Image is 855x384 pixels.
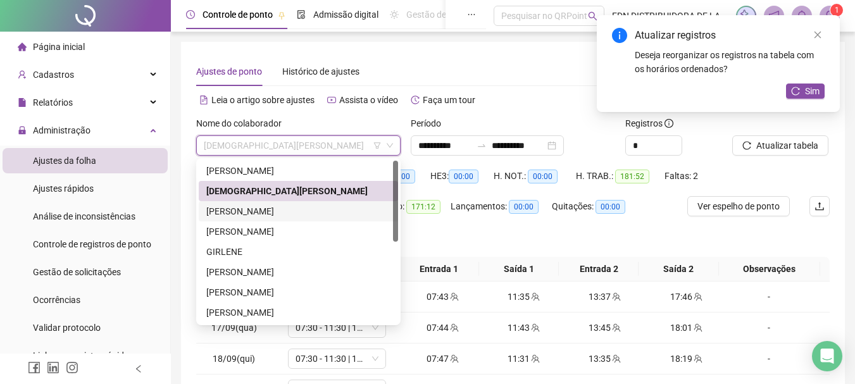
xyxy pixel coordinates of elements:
[430,169,494,183] div: HE 3:
[199,242,398,262] div: GIRLENE
[297,10,306,19] span: file-done
[732,290,806,304] div: -
[33,211,135,221] span: Análise de inconsistências
[408,290,478,304] div: 07:43
[199,262,398,282] div: ISAAC DE JESUS BORGES
[651,290,721,304] div: 17:46
[18,70,27,79] span: user-add
[199,221,398,242] div: GEOVAN BRITO
[692,292,702,301] span: team
[651,321,721,335] div: 18:01
[813,30,822,39] span: close
[449,292,459,301] span: team
[213,354,255,364] span: 18/09(qui)
[18,126,27,135] span: lock
[199,201,398,221] div: EVERTON FELIPE DA SILVA OLIVEIRA
[206,306,390,319] div: [PERSON_NAME]
[211,323,257,333] span: 17/09(qua)
[835,6,839,15] span: 1
[206,225,390,238] div: [PERSON_NAME]
[406,9,470,20] span: Gestão de férias
[47,361,59,374] span: linkedin
[796,10,808,22] span: bell
[467,10,476,19] span: ellipsis
[494,169,576,183] div: H. NOT.:
[206,265,390,279] div: [PERSON_NAME]
[697,199,780,213] span: Ver espelho de ponto
[719,257,820,282] th: Observações
[615,170,649,183] span: 181:52
[596,200,625,214] span: 00:00
[530,354,540,363] span: team
[33,42,85,52] span: Página inicial
[489,290,559,304] div: 11:35
[528,170,558,183] span: 00:00
[552,199,640,214] div: Quitações:
[33,70,74,80] span: Cadastros
[612,9,728,23] span: EDN DISTRIBUIDORA DE LATICINIOS E TRANSPORTADORA LTDA
[296,318,378,337] span: 07:30 - 11:30 | 13:30 - 17:30
[588,11,597,21] span: search
[33,97,73,108] span: Relatórios
[665,171,698,181] span: Faltas: 2
[625,116,673,130] span: Registros
[665,119,673,128] span: info-circle
[423,95,475,105] span: Faça um tour
[33,267,121,277] span: Gestão de solicitações
[639,257,718,282] th: Saída 2
[830,4,843,16] sup: Atualize o seu contato no menu Meus Dados
[199,181,398,201] div: CRISTIANE MACEDO SANTOS
[820,6,839,25] img: 86429
[406,200,440,214] span: 171:12
[211,95,315,105] span: Leia o artigo sobre ajustes
[411,116,449,130] label: Período
[33,156,96,166] span: Ajustes da folha
[371,324,379,331] span: down
[724,262,815,276] span: Observações
[489,321,559,335] div: 11:43
[479,257,559,282] th: Saída 1
[33,350,129,361] span: Link para registro rápido
[206,204,390,218] div: [PERSON_NAME]
[570,290,640,304] div: 13:37
[186,10,195,19] span: clock-circle
[408,352,478,366] div: 07:47
[18,98,27,107] span: file
[373,142,381,149] span: filter
[611,323,621,332] span: team
[327,96,336,104] span: youtube
[33,239,151,249] span: Controle de registros de ponto
[814,201,825,211] span: upload
[296,349,378,368] span: 07:30 - 11:30 | 13:30 - 17:30
[390,10,399,19] span: sun
[449,354,459,363] span: team
[199,282,398,302] div: JESSINO SENA JUNIOR
[692,354,702,363] span: team
[33,183,94,194] span: Ajustes rápidos
[33,295,80,305] span: Ocorrências
[66,361,78,374] span: instagram
[206,164,390,178] div: [PERSON_NAME]
[196,65,262,78] div: Ajustes de ponto
[612,28,627,43] span: info-circle
[812,341,842,371] div: Open Intercom Messenger
[339,95,398,105] span: Assista o vídeo
[449,323,459,332] span: team
[199,302,398,323] div: JOAO PEDRO SILVA
[408,321,478,335] div: 07:44
[371,355,379,362] span: down
[732,135,828,156] button: Atualizar tabela
[278,11,285,19] span: pushpin
[651,352,721,366] div: 18:19
[203,9,273,20] span: Controle de ponto
[530,323,540,332] span: team
[805,84,820,98] span: Sim
[313,9,378,20] span: Admissão digital
[33,323,101,333] span: Validar protocolo
[570,321,640,335] div: 13:45
[611,354,621,363] span: team
[411,96,420,104] span: history
[811,28,825,42] a: Close
[530,292,540,301] span: team
[449,170,478,183] span: 00:00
